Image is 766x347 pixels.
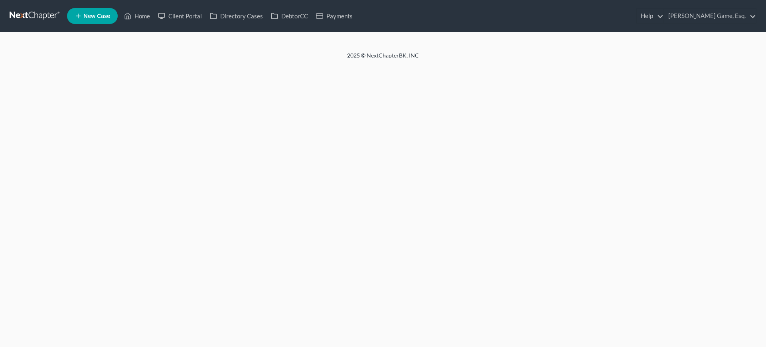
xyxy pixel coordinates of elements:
[312,9,357,23] a: Payments
[206,9,267,23] a: Directory Cases
[267,9,312,23] a: DebtorCC
[154,9,206,23] a: Client Portal
[156,52,610,66] div: 2025 © NextChapterBK, INC
[637,9,663,23] a: Help
[67,8,118,24] new-legal-case-button: New Case
[664,9,756,23] a: [PERSON_NAME] Game, Esq.
[120,9,154,23] a: Home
